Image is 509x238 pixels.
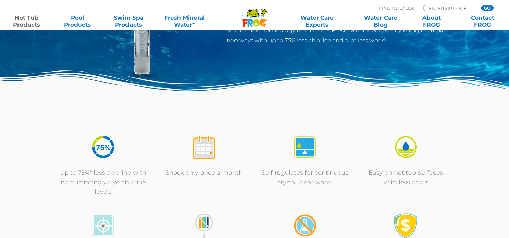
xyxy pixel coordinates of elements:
a: Water CareExperts [285,14,349,28]
p: Up to 75%* less chlorine with no frustrating yo-yo chlorine levels [60,168,147,196]
a: Fresh MineralWater∞ [160,14,209,28]
a: Swim SpaProducts [109,14,148,28]
sup: ∞ [192,21,195,26]
p: Self regulates for continuous crystal clear water [261,168,349,187]
a: ContactFROG [463,14,502,28]
a: Hot TubProducts [7,14,46,28]
a: Water CareBlog [361,14,400,28]
p: Shock only once a month [160,168,248,177]
input: Zip Code Form [428,5,474,11]
img: icon-atease-shock-once [191,134,217,160]
a: PoolProducts [58,14,98,28]
a: AboutFROG [412,14,451,28]
sup: ®∞ [388,26,395,31]
input: GO [481,5,493,11]
img: icon-atease-easy-on [393,134,419,160]
img: icon-atease-self-regulates [292,134,318,160]
p: Easy on hot tub surfaces with less odors [362,168,450,187]
img: icon-atease-75percent-less [90,134,116,160]
p: Find A Dealer [379,5,414,11]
